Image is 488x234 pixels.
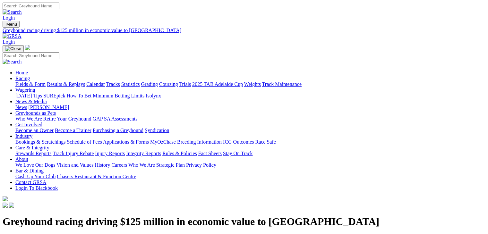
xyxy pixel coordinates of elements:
[192,81,243,87] a: 2025 TAB Adelaide Cup
[255,139,276,145] a: Race Safe
[3,52,59,59] input: Search
[3,196,8,201] img: logo-grsa-white.png
[67,139,102,145] a: Schedule of Fees
[56,162,93,168] a: Vision and Values
[15,93,485,99] div: Wagering
[156,162,185,168] a: Strategic Plan
[95,162,110,168] a: History
[15,122,42,127] a: Get Involved
[106,81,120,87] a: Tracks
[15,139,485,145] div: Industry
[3,216,485,228] h1: Greyhound racing driving $125 million in economic value to [GEOGRAPHIC_DATA]
[15,128,485,133] div: Get Involved
[223,139,254,145] a: ICG Outcomes
[15,174,56,179] a: Cash Up Your Club
[223,151,253,156] a: Stay On Track
[3,39,15,45] a: Login
[15,81,46,87] a: Fields & Form
[15,81,485,87] div: Racing
[93,128,143,133] a: Purchasing a Greyhound
[15,104,27,110] a: News
[55,128,91,133] a: Become a Trainer
[15,185,58,191] a: Login To Blackbook
[15,151,51,156] a: Stewards Reports
[150,139,176,145] a: MyOzChase
[15,128,54,133] a: Become an Owner
[15,116,42,121] a: Who We Are
[86,81,105,87] a: Calendar
[128,162,155,168] a: Who We Are
[15,110,56,116] a: Greyhounds as Pets
[15,93,42,98] a: [DATE] Tips
[15,99,47,104] a: News & Media
[15,174,485,180] div: Bar & Dining
[141,81,158,87] a: Grading
[15,162,485,168] div: About
[159,81,178,87] a: Coursing
[93,116,138,121] a: GAP SA Assessments
[6,22,17,27] span: Menu
[93,93,144,98] a: Minimum Betting Limits
[3,15,15,21] a: Login
[3,9,22,15] img: Search
[126,151,161,156] a: Integrity Reports
[15,116,485,122] div: Greyhounds as Pets
[15,70,28,75] a: Home
[3,21,20,28] button: Toggle navigation
[121,81,140,87] a: Statistics
[15,156,28,162] a: About
[146,93,161,98] a: Isolynx
[198,151,222,156] a: Fact Sheets
[15,133,32,139] a: Industry
[47,81,85,87] a: Results & Replays
[15,104,485,110] div: News & Media
[43,93,65,98] a: SUREpick
[15,162,55,168] a: We Love Our Dogs
[15,87,35,93] a: Wagering
[25,45,30,50] img: logo-grsa-white.png
[177,139,222,145] a: Breeding Information
[57,174,136,179] a: Chasers Restaurant & Function Centre
[103,139,149,145] a: Applications & Forms
[15,76,30,81] a: Racing
[53,151,94,156] a: Track Injury Rebate
[3,45,24,52] button: Toggle navigation
[15,180,46,185] a: Contact GRSA
[145,128,169,133] a: Syndication
[3,33,21,39] img: GRSA
[179,81,191,87] a: Trials
[28,104,69,110] a: [PERSON_NAME]
[162,151,197,156] a: Rules & Policies
[9,203,14,208] img: twitter.svg
[15,139,65,145] a: Bookings & Scratchings
[3,28,485,33] a: Greyhound racing driving $125 million in economic value to [GEOGRAPHIC_DATA]
[262,81,302,87] a: Track Maintenance
[111,162,127,168] a: Careers
[5,46,21,51] img: Close
[15,151,485,156] div: Care & Integrity
[3,59,22,65] img: Search
[15,168,44,173] a: Bar & Dining
[186,162,216,168] a: Privacy Policy
[3,3,59,9] input: Search
[43,116,91,121] a: Retire Your Greyhound
[67,93,92,98] a: How To Bet
[15,145,49,150] a: Care & Integrity
[95,151,125,156] a: Injury Reports
[3,203,8,208] img: facebook.svg
[244,81,261,87] a: Weights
